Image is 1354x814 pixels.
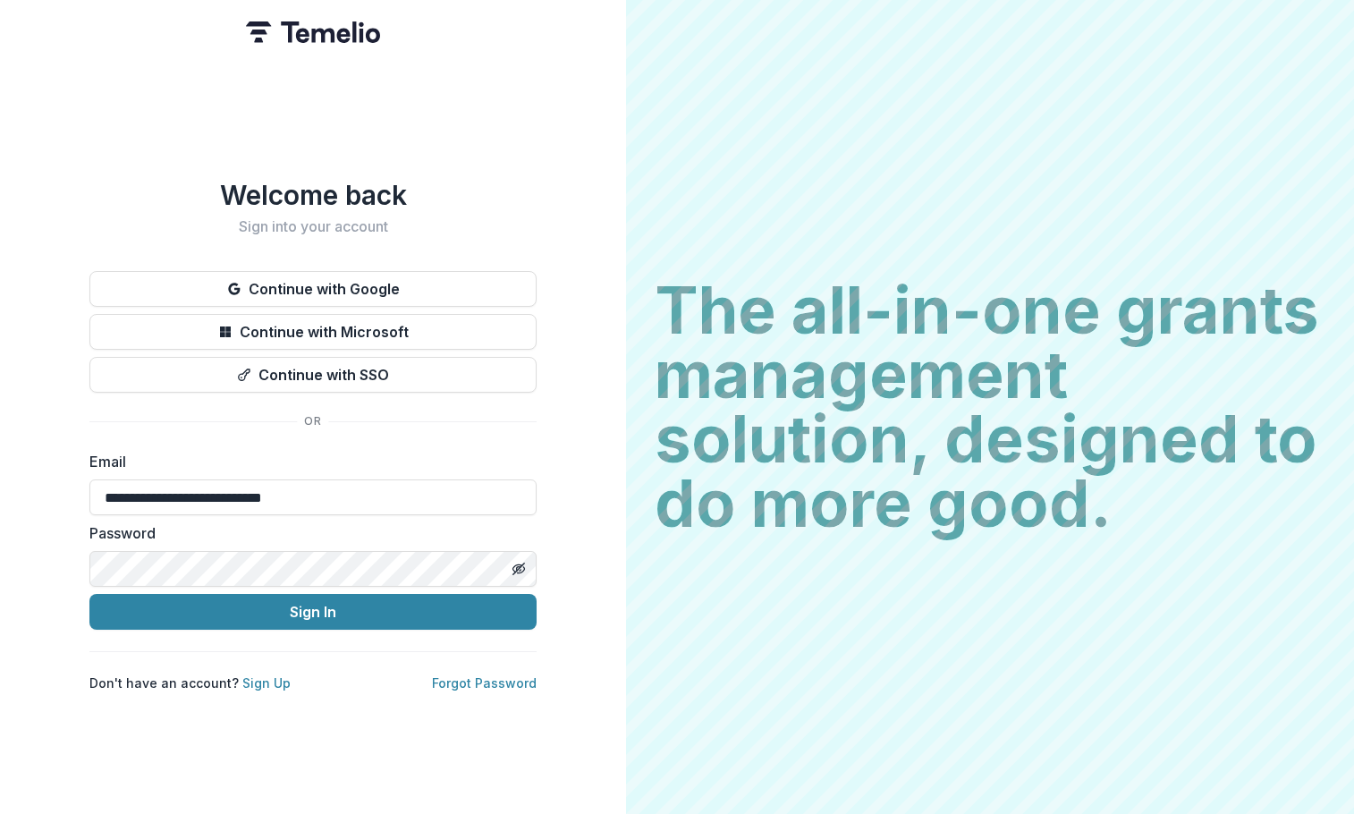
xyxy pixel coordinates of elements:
button: Toggle password visibility [504,555,533,583]
h2: Sign into your account [89,218,537,235]
label: Password [89,522,526,544]
a: Sign Up [242,675,291,691]
button: Continue with Google [89,271,537,307]
button: Continue with Microsoft [89,314,537,350]
button: Continue with SSO [89,357,537,393]
a: Forgot Password [432,675,537,691]
h1: Welcome back [89,179,537,211]
img: Temelio [246,21,380,43]
label: Email [89,451,526,472]
p: Don't have an account? [89,674,291,692]
button: Sign In [89,594,537,630]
